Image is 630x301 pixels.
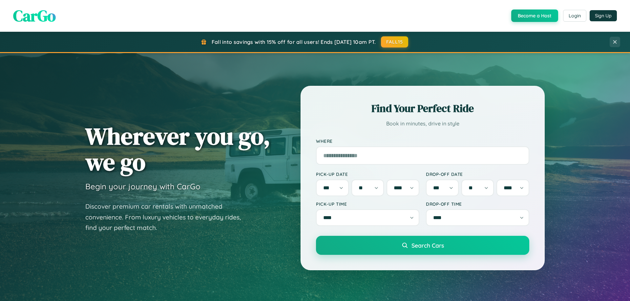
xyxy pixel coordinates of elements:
button: Sign Up [590,10,617,21]
h2: Find Your Perfect Ride [316,101,529,116]
span: Search Cars [411,242,444,249]
label: Pick-up Date [316,171,419,177]
button: FALL15 [381,36,409,47]
h3: Begin your journey with CarGo [85,181,200,191]
label: Drop-off Date [426,171,529,177]
label: Drop-off Time [426,201,529,207]
p: Discover premium car rentals with unmatched convenience. From luxury vehicles to everyday rides, ... [85,201,249,233]
button: Become a Host [511,9,558,22]
span: Fall into savings with 15% off for all users! Ends [DATE] 10am PT. [212,39,376,45]
button: Login [563,10,586,22]
p: Book in minutes, drive in style [316,119,529,128]
span: CarGo [13,5,56,27]
h1: Wherever you go, we go [85,123,270,175]
button: Search Cars [316,236,529,255]
label: Pick-up Time [316,201,419,207]
label: Where [316,138,529,144]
